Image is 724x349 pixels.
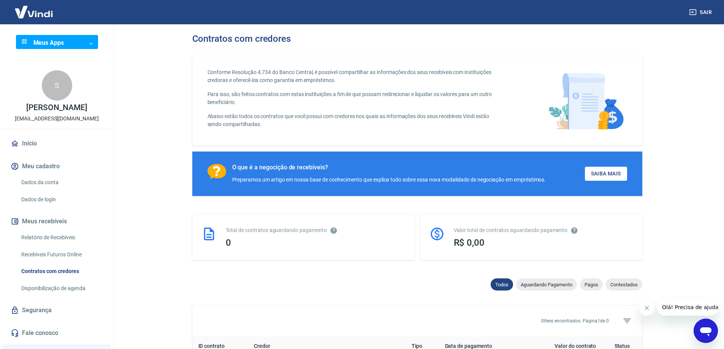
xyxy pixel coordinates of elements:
[657,299,718,316] iframe: Mensagem da empresa
[454,237,485,248] span: R$ 0,00
[9,0,59,24] img: Vindi
[232,176,546,184] div: Preparamos um artigo em nossa base de conhecimento que explica tudo sobre essa nova modalidade de...
[580,282,603,287] span: Pagos
[580,278,603,291] div: Pagos
[9,325,105,341] a: Fale conosco
[208,90,501,106] p: Para isso, são feitos contratos com estas instituições a fim de que possam redirecionar e liquida...
[9,302,105,319] a: Segurança
[688,5,715,19] button: Sair
[208,112,501,128] p: Abaixo estão todos os contratos que você possui com credores nos quais as informações dos seus re...
[618,312,636,330] span: Filtros
[15,115,99,123] p: [EMAIL_ADDRESS][DOMAIN_NAME]
[9,158,105,175] button: Meu cadastro
[226,226,405,234] div: Total de contratos aguardando pagamento
[18,192,105,207] a: Dados de login
[491,282,513,287] span: Todos
[18,281,105,296] a: Disponibilização de agenda
[192,33,291,44] h3: Contratos com credores
[208,68,501,84] p: Conforme Resolução 4.734 do Banco Central, é possível compartilhar as informações dos seus recebí...
[232,164,546,171] div: O que é a negocição de recebíveis?
[18,264,105,279] a: Contratos com credores
[454,226,633,234] div: Valor total de contratos aguardando pagamento
[570,227,578,234] svg: O valor comprometido não se refere a pagamentos pendentes na Vindi e sim como garantia a outras i...
[208,164,226,179] img: Ícone com um ponto de interrogação.
[639,300,654,316] iframe: Fechar mensagem
[606,282,642,287] span: Contestados
[330,227,337,234] svg: Esses contratos não se referem à Vindi, mas sim a outras instituições.
[42,70,72,101] div: S
[18,175,105,190] a: Dados da conta
[9,213,105,230] button: Meus recebíveis
[694,319,718,343] iframe: Botão para abrir a janela de mensagens
[226,237,405,248] div: 0
[26,104,87,112] p: [PERSON_NAME]
[516,278,577,291] div: Aguardando Pagamento
[18,230,105,245] a: Relatório de Recebíveis
[5,5,64,11] span: Olá! Precisa de ajuda?
[541,317,609,324] p: 0 itens encontrados. Página 1 de 0
[516,282,577,287] span: Aguardando Pagamento
[585,167,627,181] a: Saiba Mais
[545,68,627,133] img: main-image.9f1869c469d712ad33ce.png
[606,278,642,291] div: Contestados
[491,278,513,291] div: Todos
[9,135,105,152] a: Início
[18,247,105,262] a: Recebíveis Futuros Online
